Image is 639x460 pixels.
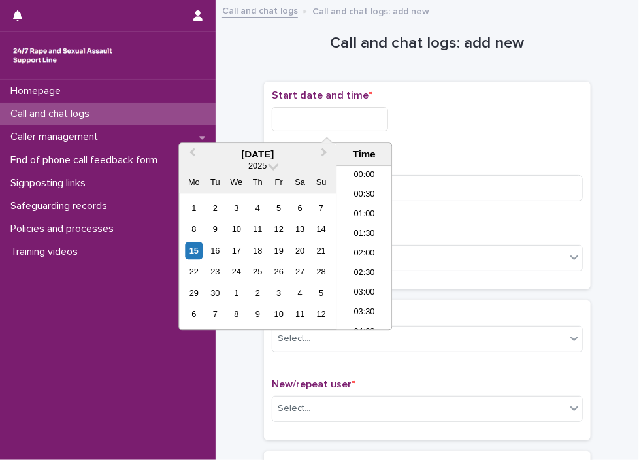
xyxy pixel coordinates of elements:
[312,242,330,259] div: Choose Sunday, 21 September 2025
[227,199,245,217] div: Choose Wednesday, 3 September 2025
[206,306,224,323] div: Choose Tuesday, 7 October 2025
[249,174,267,191] div: Th
[312,284,330,302] div: Choose Sunday, 5 October 2025
[270,199,287,217] div: Choose Friday, 5 September 2025
[312,199,330,217] div: Choose Sunday, 7 September 2025
[206,174,224,191] div: Tu
[291,221,309,238] div: Choose Saturday, 13 September 2025
[312,221,330,238] div: Choose Sunday, 14 September 2025
[206,263,224,281] div: Choose Tuesday, 23 September 2025
[291,199,309,217] div: Choose Saturday, 6 September 2025
[206,221,224,238] div: Choose Tuesday, 9 September 2025
[278,402,310,416] div: Select...
[249,284,267,302] div: Choose Thursday, 2 October 2025
[5,246,88,258] p: Training videos
[184,198,332,325] div: month 2025-09
[270,221,287,238] div: Choose Friday, 12 September 2025
[179,148,336,160] div: [DATE]
[291,284,309,302] div: Choose Saturday, 4 October 2025
[227,221,245,238] div: Choose Wednesday, 10 September 2025
[5,223,124,235] p: Policies and processes
[5,200,118,212] p: Safeguarding records
[206,284,224,302] div: Choose Tuesday, 30 September 2025
[270,242,287,259] div: Choose Friday, 19 September 2025
[249,199,267,217] div: Choose Thursday, 4 September 2025
[291,263,309,281] div: Choose Saturday, 27 September 2025
[249,242,267,259] div: Choose Thursday, 18 September 2025
[270,306,287,323] div: Choose Friday, 10 October 2025
[312,174,330,191] div: Su
[248,161,267,171] span: 2025
[185,199,203,217] div: Choose Monday, 1 September 2025
[5,108,100,120] p: Call and chat logs
[185,284,203,302] div: Choose Monday, 29 September 2025
[227,284,245,302] div: Choose Wednesday, 1 October 2025
[312,263,330,281] div: Choose Sunday, 28 September 2025
[336,186,392,206] li: 00:30
[336,167,392,186] li: 00:00
[336,304,392,323] li: 03:30
[249,221,267,238] div: Choose Thursday, 11 September 2025
[270,174,287,191] div: Fr
[336,225,392,245] li: 01:30
[185,306,203,323] div: Choose Monday, 6 October 2025
[227,306,245,323] div: Choose Wednesday, 8 October 2025
[336,323,392,343] li: 04:00
[336,206,392,225] li: 01:00
[249,306,267,323] div: Choose Thursday, 9 October 2025
[227,263,245,281] div: Choose Wednesday, 24 September 2025
[291,174,309,191] div: Sa
[315,144,336,165] button: Next Month
[180,144,201,165] button: Previous Month
[5,85,71,97] p: Homepage
[312,306,330,323] div: Choose Sunday, 12 October 2025
[291,306,309,323] div: Choose Saturday, 11 October 2025
[5,177,96,189] p: Signposting links
[222,3,298,18] a: Call and chat logs
[227,174,245,191] div: We
[278,332,310,346] div: Select...
[336,245,392,265] li: 02:00
[185,174,203,191] div: Mo
[264,34,591,53] h1: Call and chat logs: add new
[206,242,224,259] div: Choose Tuesday, 16 September 2025
[185,263,203,281] div: Choose Monday, 22 September 2025
[272,379,355,389] span: New/repeat user
[206,199,224,217] div: Choose Tuesday, 2 September 2025
[185,221,203,238] div: Choose Monday, 8 September 2025
[270,263,287,281] div: Choose Friday, 26 September 2025
[340,148,388,160] div: Time
[291,242,309,259] div: Choose Saturday, 20 September 2025
[5,154,168,167] p: End of phone call feedback form
[227,242,245,259] div: Choose Wednesday, 17 September 2025
[336,265,392,284] li: 02:30
[312,3,429,18] p: Call and chat logs: add new
[5,131,108,143] p: Caller management
[249,263,267,281] div: Choose Thursday, 25 September 2025
[185,242,203,259] div: Choose Monday, 15 September 2025
[10,42,115,69] img: rhQMoQhaT3yELyF149Cw
[272,90,372,101] span: Start date and time
[336,284,392,304] li: 03:00
[270,284,287,302] div: Choose Friday, 3 October 2025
